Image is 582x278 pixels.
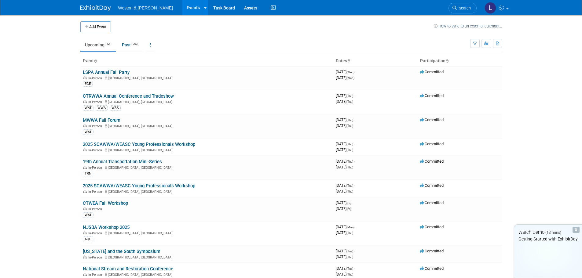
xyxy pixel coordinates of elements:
[83,123,331,128] div: [GEOGRAPHIC_DATA], [GEOGRAPHIC_DATA]
[336,225,356,229] span: [DATE]
[434,24,502,28] a: How to sync to an external calendar...
[83,142,195,147] a: 2025 SCAWWA/WEASC Young Professionals Workshop
[83,225,130,230] a: NJSBA Workshop 2025
[336,75,354,80] span: [DATE]
[336,249,355,253] span: [DATE]
[354,159,355,164] span: -
[336,99,353,104] span: [DATE]
[88,255,104,259] span: In-Person
[346,94,353,98] span: (Thu)
[336,123,353,128] span: [DATE]
[346,118,353,122] span: (Thu)
[83,212,93,218] div: WAT
[80,5,111,11] img: ExhibitDay
[96,105,108,111] div: WWA
[88,190,104,194] span: In-Person
[346,143,353,146] span: (Thu)
[457,6,471,10] span: Search
[336,266,355,271] span: [DATE]
[346,124,353,128] span: (Thu)
[88,207,104,211] span: In-Person
[94,58,97,63] a: Sort by Event Name
[83,93,174,99] a: CTRWWA Annual Conference and Tradeshow
[346,201,351,205] span: (Fri)
[83,189,331,194] div: [GEOGRAPHIC_DATA], [GEOGRAPHIC_DATA]
[346,190,353,193] span: (Thu)
[354,117,355,122] span: -
[420,70,444,74] span: Committed
[88,166,104,170] span: In-Person
[420,200,444,205] span: Committed
[83,159,162,164] a: 19th Annual Transportation Mini-Series
[336,189,353,193] span: [DATE]
[336,70,356,74] span: [DATE]
[83,266,173,272] a: National Stream and Restoration Conference
[83,75,331,80] div: [GEOGRAPHIC_DATA], [GEOGRAPHIC_DATA]
[83,70,130,75] a: LSPA Annual Fall Party
[346,267,353,270] span: (Tue)
[336,200,353,205] span: [DATE]
[346,207,351,211] span: (Fri)
[420,93,444,98] span: Committed
[83,165,331,170] div: [GEOGRAPHIC_DATA], [GEOGRAPHIC_DATA]
[346,255,353,259] span: (Thu)
[346,273,353,276] span: (Thu)
[80,21,111,32] button: Add Event
[347,58,350,63] a: Sort by Start Date
[83,272,331,277] div: [GEOGRAPHIC_DATA], [GEOGRAPHIC_DATA]
[354,93,355,98] span: -
[83,207,87,210] img: In-Person Event
[445,58,448,63] a: Sort by Participation Type
[83,183,195,189] a: 2025 SCAWWA/WEASC Young Professionals Workshop
[485,2,496,14] img: Louise Koepele
[83,236,93,242] div: AQU
[336,206,351,211] span: [DATE]
[545,230,561,235] span: (13 mins)
[336,183,355,188] span: [DATE]
[83,166,87,169] img: In-Person Event
[88,273,104,277] span: In-Person
[105,42,112,46] span: 72
[110,105,121,111] div: WSS
[88,124,104,128] span: In-Person
[355,70,356,74] span: -
[336,117,355,122] span: [DATE]
[354,249,355,253] span: -
[118,5,173,10] span: Weston & [PERSON_NAME]
[336,93,355,98] span: [DATE]
[83,249,160,254] a: [US_STATE] and the South Symposium
[117,39,144,51] a: Past303
[83,99,331,104] div: [GEOGRAPHIC_DATA], [GEOGRAPHIC_DATA]
[514,236,582,242] div: Getting Started with ExhibitDay
[83,255,331,259] div: [GEOGRAPHIC_DATA], [GEOGRAPHIC_DATA]
[88,76,104,80] span: In-Person
[83,117,120,123] a: MWWA Fall Forum
[83,105,93,111] div: WAT
[346,160,353,163] span: (Thu)
[88,231,104,235] span: In-Person
[352,200,353,205] span: -
[83,230,331,235] div: [GEOGRAPHIC_DATA], [GEOGRAPHIC_DATA]
[420,142,444,146] span: Committed
[336,159,355,164] span: [DATE]
[83,148,87,151] img: In-Person Event
[355,225,356,229] span: -
[354,142,355,146] span: -
[420,225,444,229] span: Committed
[346,148,353,152] span: (Thu)
[83,147,331,152] div: [GEOGRAPHIC_DATA], [GEOGRAPHIC_DATA]
[83,81,93,87] div: EGE
[80,56,333,66] th: Event
[83,190,87,193] img: In-Person Event
[83,100,87,103] img: In-Person Event
[346,100,353,103] span: (Thu)
[420,266,444,271] span: Committed
[514,229,582,236] div: Watch Demo
[346,250,353,253] span: (Tue)
[83,200,128,206] a: CTWEA Fall Workshop
[80,39,116,51] a: Upcoming72
[336,147,353,152] span: [DATE]
[346,166,353,169] span: (Thu)
[83,273,87,276] img: In-Person Event
[336,230,353,235] span: [DATE]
